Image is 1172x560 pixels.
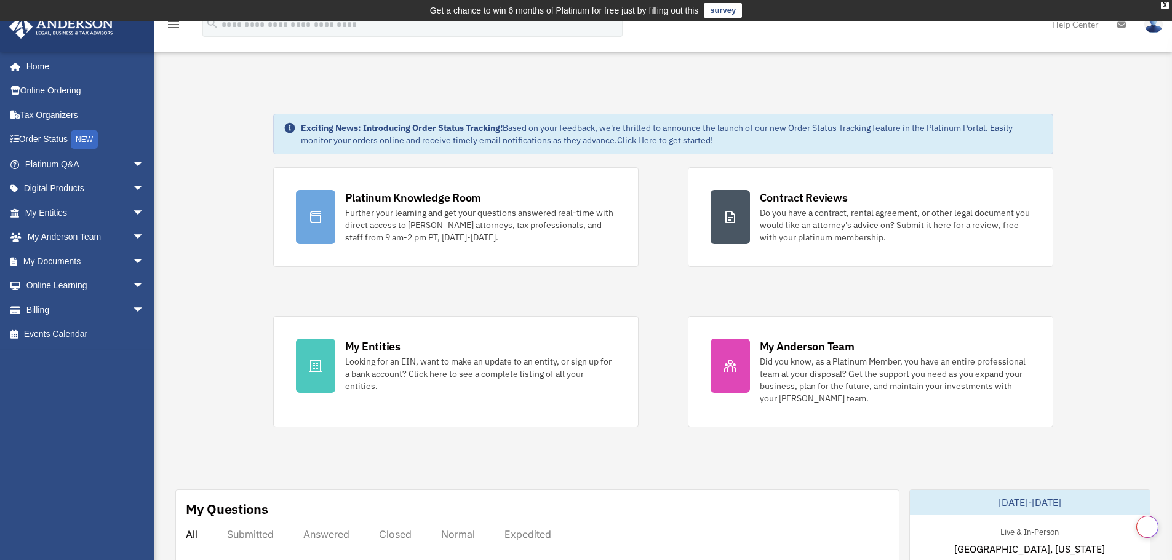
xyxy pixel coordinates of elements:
[760,207,1030,243] div: Do you have a contract, rental agreement, or other legal document you would like an attorney's ad...
[6,15,117,39] img: Anderson Advisors Platinum Portal
[910,490,1150,515] div: [DATE]-[DATE]
[1144,15,1163,33] img: User Pic
[954,542,1105,556] span: [GEOGRAPHIC_DATA], [US_STATE]
[991,524,1069,537] div: Live & In-Person
[9,249,163,274] a: My Documentsarrow_drop_down
[301,122,503,133] strong: Exciting News: Introducing Order Status Tracking!
[760,355,1030,404] div: Did you know, as a Platinum Member, you have an entire professional team at your disposal? Get th...
[504,528,551,540] div: Expedited
[760,190,848,205] div: Contract Reviews
[132,152,157,177] span: arrow_drop_down
[9,54,157,79] a: Home
[688,316,1053,427] a: My Anderson Team Did you know, as a Platinum Member, you have an entire professional team at your...
[379,528,412,540] div: Closed
[9,322,163,347] a: Events Calendar
[9,274,163,298] a: Online Learningarrow_drop_down
[273,316,639,427] a: My Entities Looking for an EIN, want to make an update to an entity, or sign up for a bank accoun...
[9,200,163,225] a: My Entitiesarrow_drop_down
[205,17,219,30] i: search
[132,298,157,323] span: arrow_drop_down
[9,79,163,103] a: Online Ordering
[345,339,401,354] div: My Entities
[704,3,742,18] a: survey
[166,17,181,32] i: menu
[9,298,163,322] a: Billingarrow_drop_down
[132,200,157,226] span: arrow_drop_down
[9,176,163,201] a: Digital Productsarrow_drop_down
[166,22,181,32] a: menu
[430,3,699,18] div: Get a chance to win 6 months of Platinum for free just by filling out this
[688,167,1053,267] a: Contract Reviews Do you have a contract, rental agreement, or other legal document you would like...
[186,528,197,540] div: All
[132,249,157,274] span: arrow_drop_down
[301,122,1043,146] div: Based on your feedback, we're thrilled to announce the launch of our new Order Status Tracking fe...
[9,127,163,152] a: Order StatusNEW
[132,225,157,250] span: arrow_drop_down
[441,528,475,540] div: Normal
[9,225,163,250] a: My Anderson Teamarrow_drop_down
[9,152,163,176] a: Platinum Q&Aarrow_drop_down
[1161,2,1169,9] div: close
[132,176,157,202] span: arrow_drop_down
[9,103,163,127] a: Tax Organizers
[760,339,855,354] div: My Anderson Team
[186,500,268,518] div: My Questions
[345,190,482,205] div: Platinum Knowledge Room
[132,274,157,299] span: arrow_drop_down
[345,355,616,392] div: Looking for an EIN, want to make an update to an entity, or sign up for a bank account? Click her...
[345,207,616,243] div: Further your learning and get your questions answered real-time with direct access to [PERSON_NAM...
[71,130,98,149] div: NEW
[273,167,639,267] a: Platinum Knowledge Room Further your learning and get your questions answered real-time with dire...
[227,528,274,540] div: Submitted
[303,528,349,540] div: Answered
[617,135,713,146] a: Click Here to get started!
